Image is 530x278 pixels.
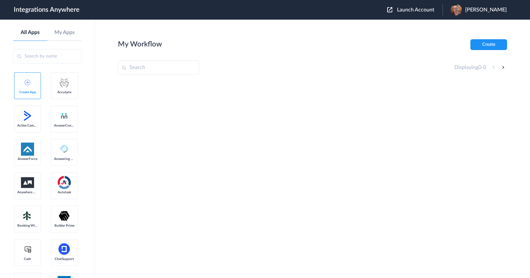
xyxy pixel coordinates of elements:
[21,177,34,188] img: aww.png
[54,257,74,261] span: ChatSupport
[58,243,71,256] img: chatsupport-icon.svg
[465,7,507,13] span: [PERSON_NAME]
[118,40,162,48] h2: My Workflow
[21,210,34,222] img: Setmore_Logo.svg
[470,39,507,50] button: Create
[14,6,80,14] h1: Integrations Anywhere
[118,61,199,75] input: Search
[58,209,71,222] img: builder-prime-logo.svg
[54,90,74,94] span: AccuLynx
[54,224,74,228] span: Builder Prime
[54,157,74,161] span: Answering Service
[17,224,38,228] span: Booking Widget
[58,76,71,89] img: acculynx-logo.svg
[397,7,434,12] span: Launch Account
[54,190,74,194] span: Autotask
[54,124,74,128] span: AnswerConnect
[24,245,32,253] img: cash-logo.svg
[387,7,392,12] img: launch-acct-icon.svg
[17,124,38,128] span: Active Campaign
[451,4,462,15] img: img-9697.jpg
[17,257,38,261] span: Cash
[21,143,34,156] img: af-app-logo.svg
[478,65,481,70] span: 0
[454,64,486,71] h4: Displaying -
[387,7,443,13] button: Launch Account
[60,112,68,120] img: answerconnect-logo.svg
[21,109,34,122] img: active-campaign-logo.svg
[25,79,30,85] img: add-icon.svg
[17,190,38,194] span: Anywhere Works
[47,29,82,36] a: My Apps
[17,90,38,94] span: Create App
[13,49,82,63] input: Search by name
[13,29,47,36] a: All Apps
[483,65,486,70] span: 0
[58,143,71,156] img: Answering_service.png
[58,176,71,189] img: autotask.png
[17,157,38,161] span: AnswerForce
